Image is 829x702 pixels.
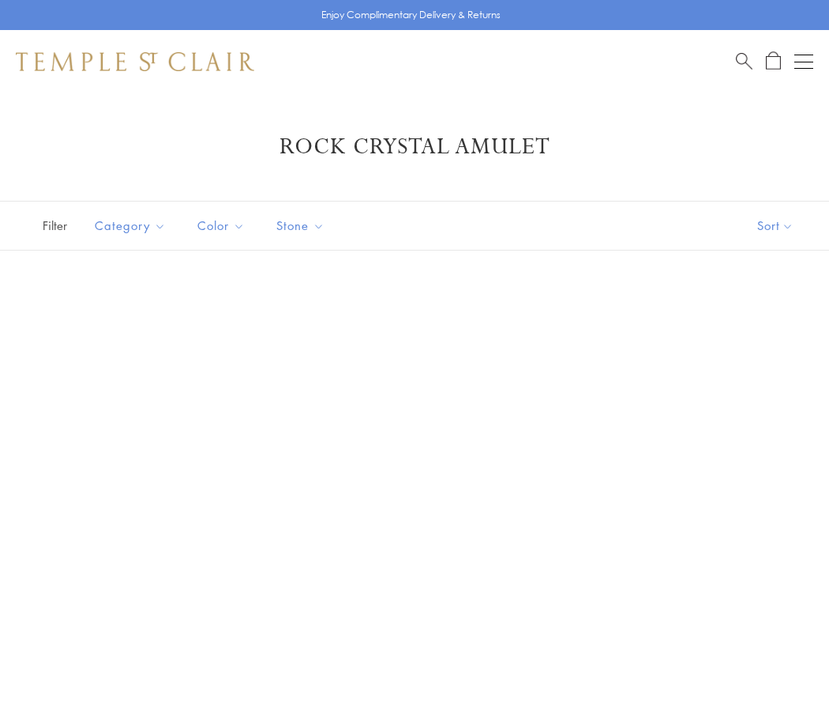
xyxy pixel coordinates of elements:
[722,202,829,250] button: Show sort by
[766,51,781,71] a: Open Shopping Bag
[736,51,752,71] a: Search
[87,216,178,236] span: Category
[83,208,178,243] button: Category
[268,216,336,236] span: Stone
[264,208,336,243] button: Stone
[16,52,254,71] img: Temple St. Clair
[189,216,257,236] span: Color
[186,208,257,243] button: Color
[39,133,790,161] h1: Rock Crystal Amulet
[321,7,501,23] p: Enjoy Complimentary Delivery & Returns
[794,52,813,71] button: Open navigation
